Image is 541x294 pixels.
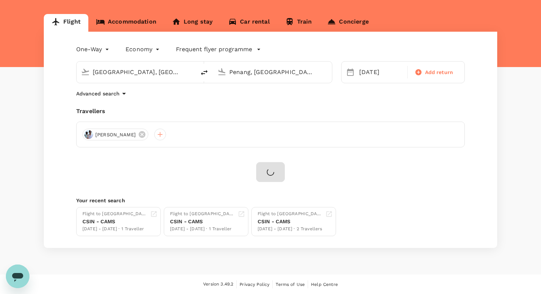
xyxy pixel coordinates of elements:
[258,218,322,225] div: CSIN - CAMS
[82,218,147,225] div: CSIN - CAMS
[327,71,328,73] button: Open
[258,210,322,218] div: Flight to [GEOGRAPHIC_DATA]
[258,225,322,233] div: [DATE] - [DATE] · 2 Travellers
[170,210,235,218] div: Flight to [GEOGRAPHIC_DATA]
[82,129,148,140] div: [PERSON_NAME]
[195,64,213,81] button: delete
[76,43,111,55] div: One-Way
[84,130,93,139] img: avatar-6695f0dd85a4d.png
[82,210,147,218] div: Flight to [GEOGRAPHIC_DATA]
[425,69,453,76] span: Add return
[311,280,338,288] a: Help Centre
[229,66,317,78] input: Going to
[6,265,29,288] iframe: Button to launch messaging window
[76,197,465,204] p: Your recent search
[311,282,338,287] span: Help Centre
[319,14,376,32] a: Concierge
[176,45,261,54] button: Frequent flyer programme
[91,131,140,139] span: [PERSON_NAME]
[76,89,128,98] button: Advanced search
[82,225,147,233] div: [DATE] - [DATE] · 1 Traveller
[125,43,161,55] div: Economy
[190,71,192,73] button: Open
[277,14,320,32] a: Train
[164,14,220,32] a: Long stay
[88,14,164,32] a: Accommodation
[240,280,269,288] a: Privacy Policy
[76,90,120,97] p: Advanced search
[203,281,233,288] span: Version 3.49.2
[220,14,277,32] a: Car rental
[170,218,235,225] div: CSIN - CAMS
[76,107,465,116] div: Travellers
[276,280,305,288] a: Terms of Use
[44,14,88,32] a: Flight
[356,65,406,80] div: [DATE]
[176,45,252,54] p: Frequent flyer programme
[170,225,235,233] div: [DATE] - [DATE] · 1 Traveller
[240,282,269,287] span: Privacy Policy
[276,282,305,287] span: Terms of Use
[93,66,180,78] input: Depart from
